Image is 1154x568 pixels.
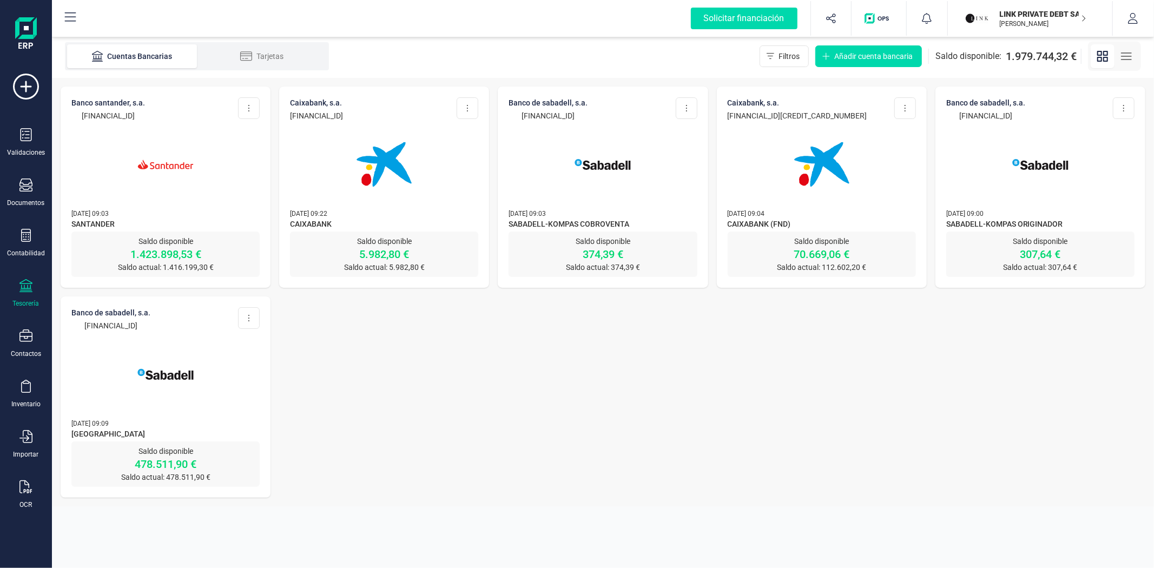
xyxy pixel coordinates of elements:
[946,210,984,217] span: [DATE] 09:00
[290,236,478,247] p: Saldo disponible
[728,236,916,247] p: Saldo disponible
[89,51,175,62] div: Cuentas Bancarias
[961,1,1099,36] button: LILINK PRIVATE DEBT SA[PERSON_NAME]
[11,349,41,358] div: Contactos
[71,320,150,331] p: [FINANCIAL_ID]
[509,210,546,217] span: [DATE] 09:03
[290,110,343,121] p: [FINANCIAL_ID]
[71,472,260,483] p: Saldo actual: 478.511,90 €
[71,457,260,472] p: 478.511,90 €
[20,500,32,509] div: OCR
[1000,19,1086,28] p: [PERSON_NAME]
[779,51,800,62] span: Filtros
[71,210,109,217] span: [DATE] 09:03
[1006,49,1077,64] span: 1.979.744,32 €
[728,262,916,273] p: Saldo actual: 112.602,20 €
[965,6,989,30] img: LI
[290,247,478,262] p: 5.982,80 €
[509,262,697,273] p: Saldo actual: 374,39 €
[946,219,1135,232] span: SABADELL-KOMPAS ORIGINADOR
[71,97,145,108] p: BANCO SANTANDER, S.A.
[691,8,797,29] div: Solicitar financiación
[728,210,765,217] span: [DATE] 09:04
[15,17,37,52] img: Logo Finanedi
[728,97,867,108] p: CAIXABANK, S.A.
[71,262,260,273] p: Saldo actual: 1.416.199,30 €
[728,110,867,121] p: [FINANCIAL_ID][CREDIT_CARD_NUMBER]
[1000,9,1086,19] p: LINK PRIVATE DEBT SA
[834,51,913,62] span: Añadir cuenta bancaria
[71,236,260,247] p: Saldo disponible
[509,219,697,232] span: SABADELL-KOMPAS COBROVENTA
[71,219,260,232] span: SANTANDER
[7,148,45,157] div: Validaciones
[71,307,150,318] p: BANCO DE SABADELL, S.A.
[509,97,588,108] p: BANCO DE SABADELL, S.A.
[946,97,1025,108] p: BANCO DE SABADELL, S.A.
[509,110,588,121] p: [FINANCIAL_ID]
[13,299,39,308] div: Tesorería
[946,247,1135,262] p: 307,64 €
[290,97,343,108] p: CAIXABANK, S.A.
[509,247,697,262] p: 374,39 €
[946,110,1025,121] p: [FINANCIAL_ID]
[728,219,916,232] span: CAIXABANK (FND)
[71,428,260,441] span: [GEOGRAPHIC_DATA]
[858,1,900,36] button: Logo de OPS
[728,247,916,262] p: 70.669,06 €
[946,262,1135,273] p: Saldo actual: 307,64 €
[946,236,1135,247] p: Saldo disponible
[290,210,327,217] span: [DATE] 09:22
[290,262,478,273] p: Saldo actual: 5.982,80 €
[935,50,1001,63] span: Saldo disponible:
[71,110,145,121] p: [FINANCIAL_ID]
[760,45,809,67] button: Filtros
[11,400,41,408] div: Inventario
[865,13,893,24] img: Logo de OPS
[290,219,478,232] span: CAIXABANK
[219,51,305,62] div: Tarjetas
[509,236,697,247] p: Saldo disponible
[815,45,922,67] button: Añadir cuenta bancaria
[71,446,260,457] p: Saldo disponible
[678,1,810,36] button: Solicitar financiación
[14,450,39,459] div: Importar
[7,249,45,257] div: Contabilidad
[71,247,260,262] p: 1.423.898,53 €
[71,420,109,427] span: [DATE] 09:09
[8,199,45,207] div: Documentos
